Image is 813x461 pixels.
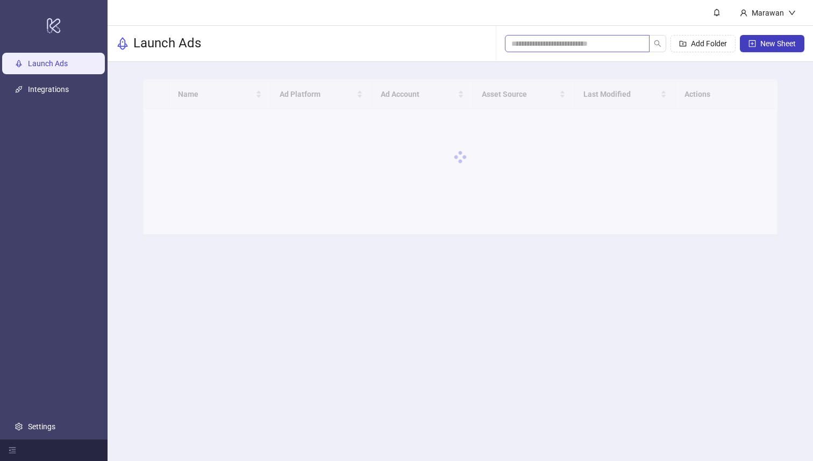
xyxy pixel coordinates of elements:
[9,446,16,454] span: menu-fold
[28,422,55,431] a: Settings
[740,9,747,17] span: user
[788,9,796,17] span: down
[679,40,687,47] span: folder-add
[760,39,796,48] span: New Sheet
[133,35,201,52] h3: Launch Ads
[691,39,727,48] span: Add Folder
[116,37,129,50] span: rocket
[740,35,804,52] button: New Sheet
[747,7,788,19] div: Marawan
[748,40,756,47] span: plus-square
[654,40,661,47] span: search
[671,35,736,52] button: Add Folder
[713,9,721,16] span: bell
[28,60,68,68] a: Launch Ads
[28,86,69,94] a: Integrations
